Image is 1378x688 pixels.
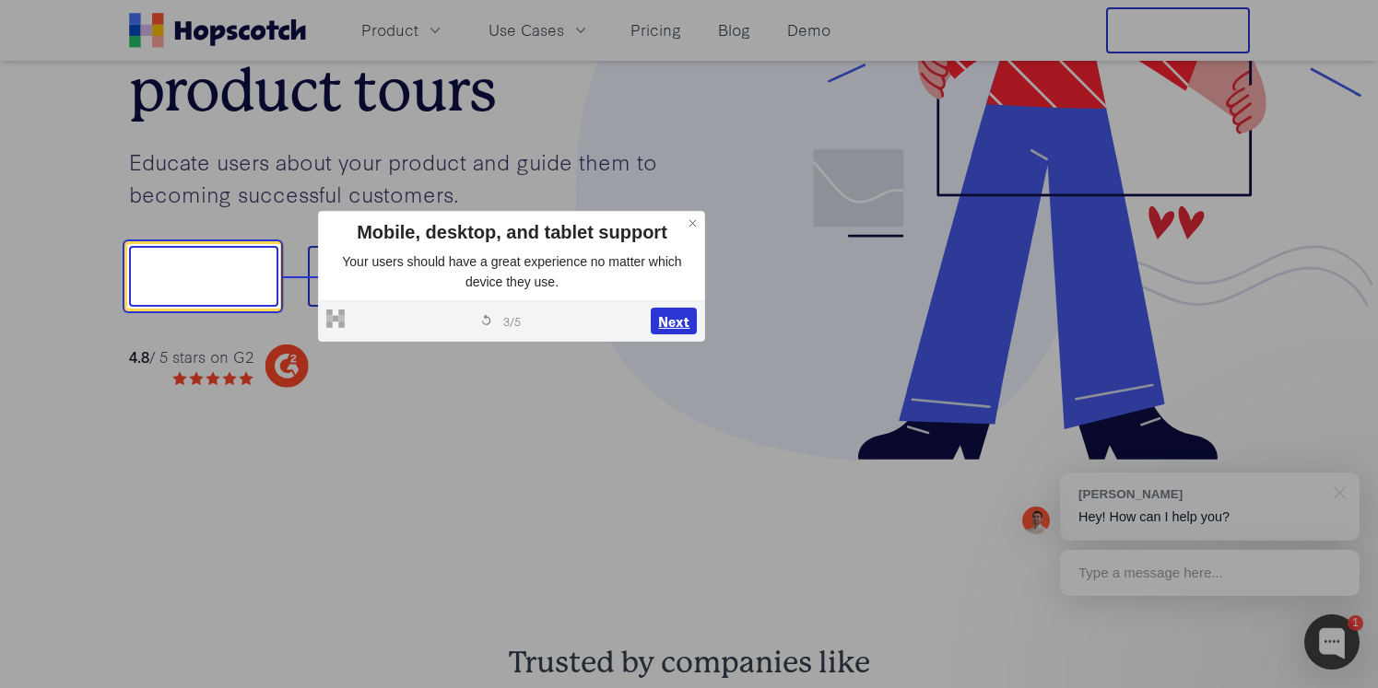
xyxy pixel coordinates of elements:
[1078,507,1341,527] p: Hey! How can I help you?
[503,312,521,329] span: 3 / 5
[1078,485,1323,503] div: [PERSON_NAME]
[711,15,758,45] a: Blog
[326,219,697,245] div: Mobile, desktop, and tablet support
[623,15,689,45] a: Pricing
[780,15,838,45] a: Demo
[29,645,1349,682] h2: Trusted by companies like
[1060,550,1360,596] div: Type a message here...
[1106,7,1250,53] button: Free Trial
[129,345,149,367] strong: 4.8
[350,15,455,45] button: Product
[361,18,418,41] span: Product
[477,15,601,45] button: Use Cases
[651,308,697,335] button: Next
[1022,507,1050,534] img: Mark Spera
[326,252,697,292] p: Your users should have a great experience no matter which device they use.
[1348,615,1363,631] div: 1
[129,13,306,48] a: Home
[129,345,253,368] div: / 5 stars on G2
[129,146,689,209] p: Educate users about your product and guide them to becoming successful customers.
[489,18,564,41] span: Use Cases
[308,246,487,307] button: Book a demo
[129,246,278,307] button: Show me!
